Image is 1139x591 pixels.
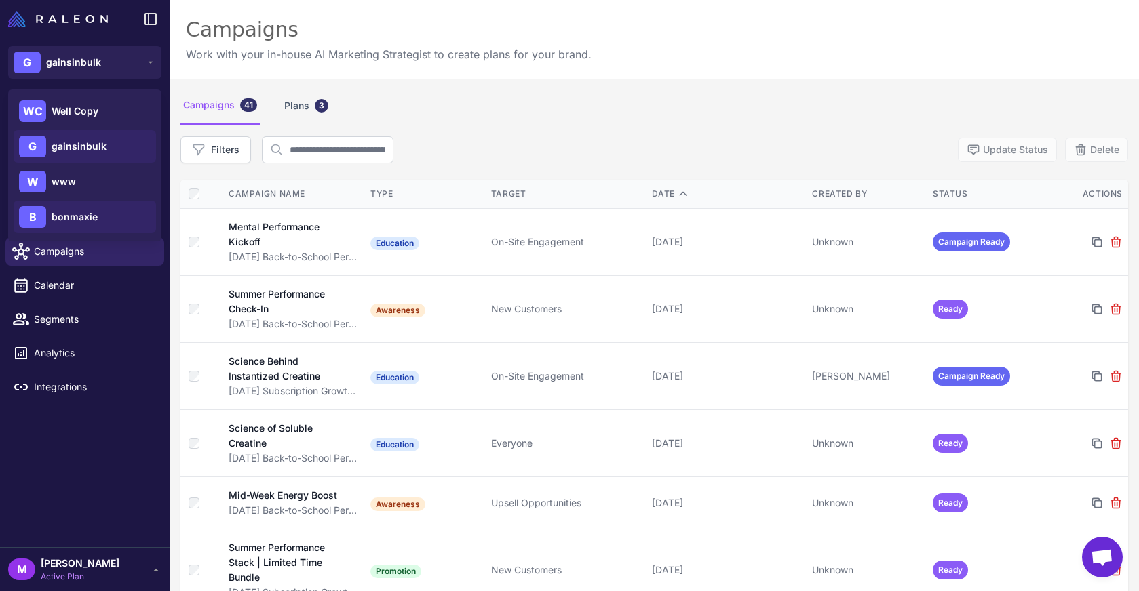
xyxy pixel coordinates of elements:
[491,302,641,317] div: New Customers
[812,302,922,317] div: Unknown
[8,46,161,79] button: Ggainsinbulk
[491,188,641,200] div: Target
[240,98,257,112] div: 41
[933,188,1043,200] div: Status
[229,220,344,249] div: Mental Performance Kickoff
[812,235,922,249] div: Unknown
[229,503,357,518] div: [DATE] Back-to-School Performance Plan
[186,46,592,62] p: Work with your in-house AI Marketing Strategist to create plans for your brand.
[812,495,922,510] div: Unknown
[41,556,119,571] span: [PERSON_NAME]
[491,436,641,451] div: Everyone
[370,371,419,384] span: Education
[933,300,968,319] span: Ready
[491,495,641,510] div: Upsell Opportunities
[652,188,802,200] div: Date
[5,339,164,367] a: Analytics
[958,138,1057,162] button: Update Status
[370,188,480,200] div: Type
[180,136,251,163] button: Filters
[933,493,968,512] span: Ready
[34,380,153,394] span: Integrations
[229,384,357,399] div: [DATE] Subscription Growth Campaign
[34,346,153,361] span: Analytics
[180,87,260,125] div: Campaigns
[229,249,357,264] div: [DATE] Back-to-School Performance Plan
[8,11,108,27] img: Raleon Logo
[52,104,98,119] span: Well Copy
[46,55,101,70] span: gainsinbulk
[229,317,357,331] div: [DATE] Back-to-School Performance Plan
[5,305,164,333] a: Segments
[5,136,164,164] a: Chats
[52,174,76,189] span: www
[52,139,107,154] span: gainsinbulk
[812,369,922,384] div: [PERSON_NAME]
[282,87,331,125] div: Plans
[5,203,164,232] a: Email Design
[370,304,425,317] span: Awareness
[34,278,153,293] span: Calendar
[5,169,164,198] a: Knowledge
[652,563,802,577] div: [DATE]
[8,558,35,580] div: M
[229,287,345,317] div: Summer Performance Check-In
[812,188,922,200] div: Created By
[186,16,592,43] div: Campaigns
[812,563,922,577] div: Unknown
[229,540,349,585] div: Summer Performance Stack | Limited Time Bundle
[1048,180,1128,209] th: Actions
[34,244,153,259] span: Campaigns
[652,235,802,249] div: [DATE]
[19,206,46,228] div: B
[933,232,1010,251] span: Campaign Ready
[491,235,641,249] div: On-Site Engagement
[933,367,1010,386] span: Campaign Ready
[229,188,357,200] div: Campaign Name
[491,369,641,384] div: On-Site Engagement
[229,354,347,384] div: Science Behind Instantized Creatine
[1065,138,1128,162] button: Delete
[5,373,164,401] a: Integrations
[652,436,802,451] div: [DATE]
[652,302,802,317] div: [DATE]
[652,495,802,510] div: [DATE]
[5,271,164,300] a: Calendar
[5,237,164,266] a: Campaigns
[19,100,46,122] div: WC
[229,488,337,503] div: Mid-Week Energy Boost
[652,369,802,384] div: [DATE]
[933,561,968,579] span: Ready
[370,438,419,451] span: Education
[19,136,46,157] div: G
[19,171,46,192] div: W
[491,563,641,577] div: New Customers
[370,497,425,511] span: Awareness
[52,209,98,224] span: bonmaxie
[1082,537,1123,577] a: Open chat
[370,237,419,250] span: Education
[933,434,968,453] span: Ready
[812,436,922,451] div: Unknown
[315,99,328,113] div: 3
[229,451,357,466] div: [DATE] Back-to-School Performance Plan
[229,421,344,451] div: Science of Soluble Creatine
[41,571,119,583] span: Active Plan
[14,52,41,73] div: G
[34,312,153,327] span: Segments
[370,565,421,578] span: Promotion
